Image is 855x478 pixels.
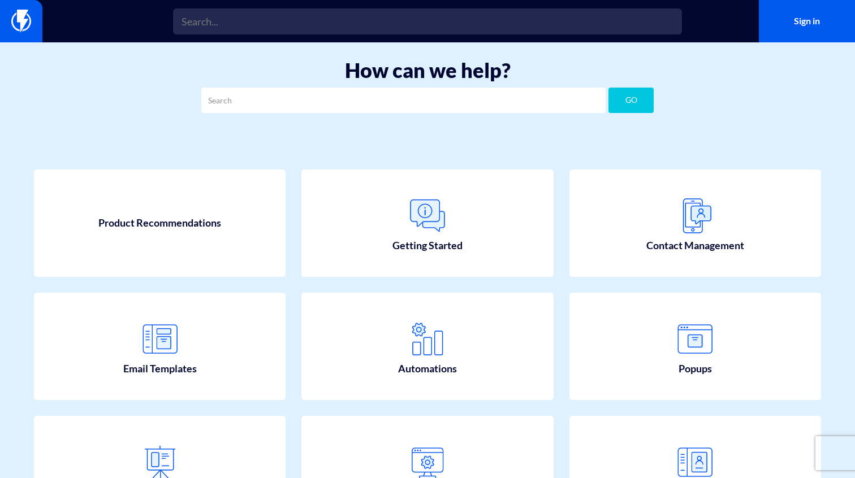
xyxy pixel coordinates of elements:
[608,88,654,113] button: GO
[679,362,712,376] span: Popups
[173,8,682,34] input: Search...
[646,238,744,253] span: Contact Management
[569,293,821,400] a: Popups
[301,170,553,277] a: Getting Started
[398,362,457,376] span: Automations
[392,238,463,253] span: Getting Started
[34,293,286,400] a: Email Templates
[98,216,221,231] span: Product Recommendations
[17,59,838,82] h1: How can we help?
[34,170,286,277] a: Product Recommendations
[301,293,553,400] a: Automations
[123,362,197,376] span: Email Templates
[569,170,821,277] a: Contact Management
[201,88,606,113] input: Search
